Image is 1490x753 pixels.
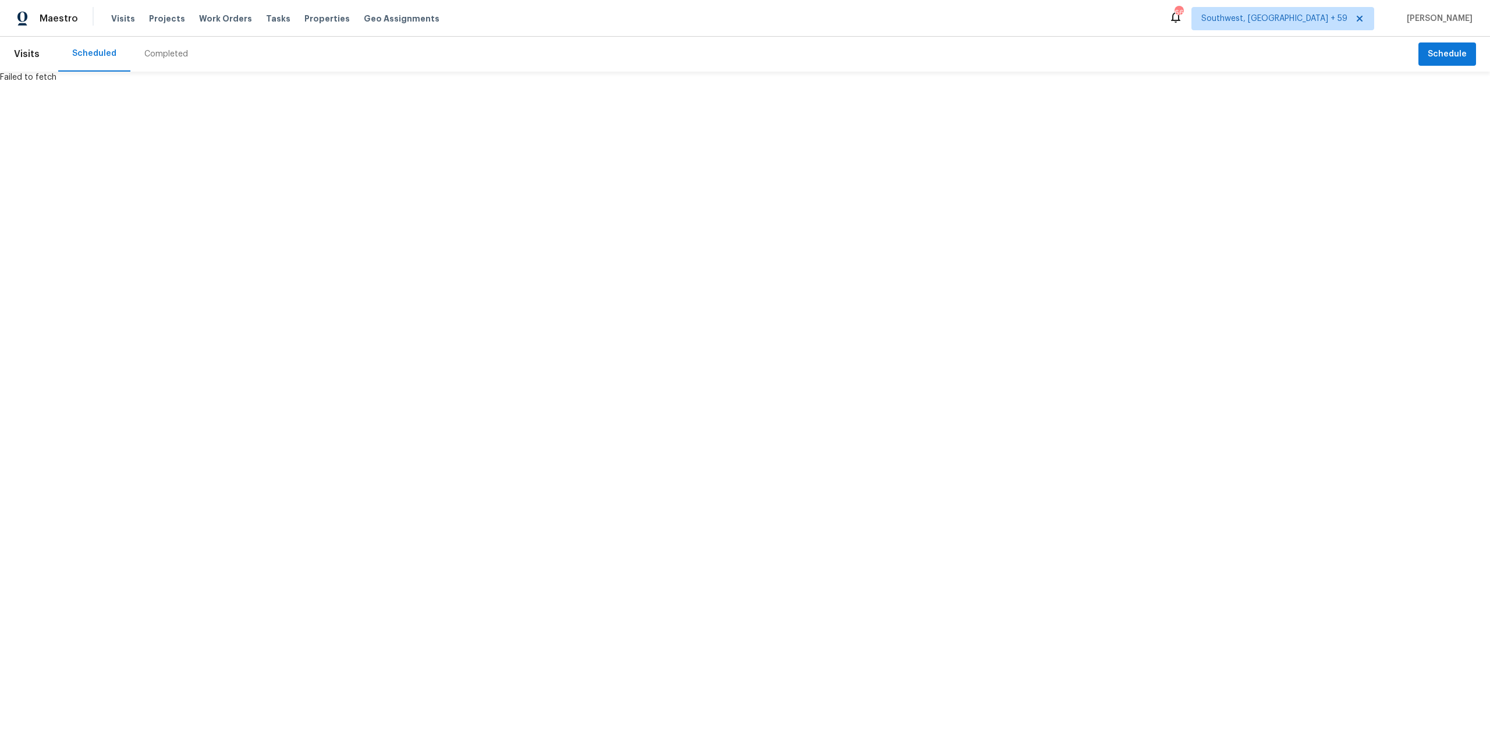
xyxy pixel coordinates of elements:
[1402,13,1473,24] span: [PERSON_NAME]
[1175,7,1183,19] div: 662
[149,13,185,24] span: Projects
[40,13,78,24] span: Maestro
[144,48,188,60] div: Completed
[1428,47,1467,62] span: Schedule
[111,13,135,24] span: Visits
[14,41,40,67] span: Visits
[304,13,350,24] span: Properties
[1201,13,1347,24] span: Southwest, [GEOGRAPHIC_DATA] + 59
[1418,42,1476,66] button: Schedule
[266,15,290,23] span: Tasks
[199,13,252,24] span: Work Orders
[364,13,439,24] span: Geo Assignments
[72,48,116,59] div: Scheduled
